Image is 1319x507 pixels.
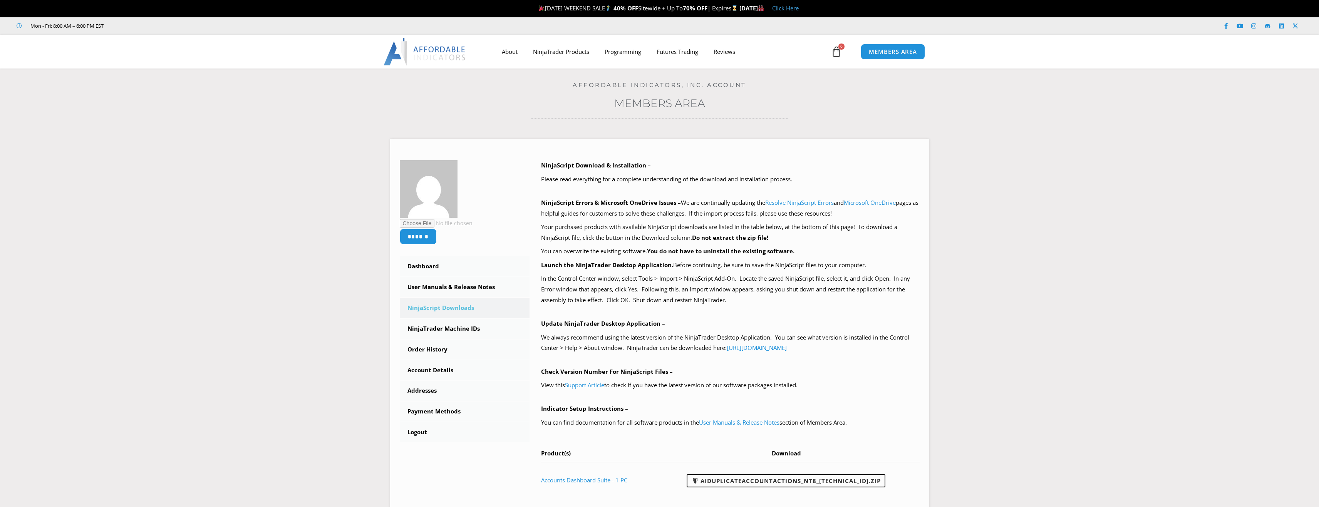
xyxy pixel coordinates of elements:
a: Affordable Indicators, Inc. Account [573,81,746,89]
a: Reviews [706,43,743,60]
b: Update NinjaTrader Desktop Application – [541,320,665,327]
nav: Menu [494,43,829,60]
img: c39c8ddedc70301cf1980d047c64a80624ce35373e3bf1909ba5ef880e14724a [400,160,458,218]
a: Support Article [565,381,604,389]
iframe: Customer reviews powered by Trustpilot [114,22,230,30]
a: NinjaScript Downloads [400,298,530,318]
span: Mon - Fri: 8:00 AM – 6:00 PM EST [28,21,104,30]
a: Microsoft OneDrive [844,199,896,206]
span: [DATE] WEEKEND SALE Sitewide + Up To | Expires [537,4,739,12]
a: Dashboard [400,256,530,276]
a: User Manuals & Release Notes [400,277,530,297]
a: User Manuals & Release Notes [699,418,779,426]
b: Indicator Setup Instructions – [541,405,628,412]
a: Programming [597,43,649,60]
b: NinjaScript Download & Installation – [541,161,651,169]
span: Product(s) [541,449,571,457]
a: Click Here [772,4,799,12]
a: Logout [400,422,530,442]
img: ⌛ [732,5,737,11]
b: NinjaScript Errors & Microsoft OneDrive Issues – [541,199,681,206]
p: Before continuing, be sure to save the NinjaScript files to your computer. [541,260,920,271]
a: About [494,43,525,60]
a: 0 [820,40,853,63]
b: You do not have to uninstall the existing software. [647,247,794,255]
p: Please read everything for a complete understanding of the download and installation process. [541,174,920,185]
img: 🎉 [539,5,545,11]
p: We always recommend using the latest version of the NinjaTrader Desktop Application. You can see ... [541,332,920,354]
img: 🏌️‍♂️ [605,5,611,11]
p: Your purchased products with available NinjaScript downloads are listed in the table below, at th... [541,222,920,243]
b: Check Version Number For NinjaScript Files – [541,368,673,375]
a: Payment Methods [400,402,530,422]
a: Accounts Dashboard Suite - 1 PC [541,476,627,484]
a: AIDuplicateAccountActions_NT8_[TECHNICAL_ID].zip [687,474,885,487]
p: In the Control Center window, select Tools > Import > NinjaScript Add-On. Locate the saved NinjaS... [541,273,920,306]
b: Do not extract the zip file! [692,234,768,241]
a: Addresses [400,381,530,401]
a: Futures Trading [649,43,706,60]
p: You can find documentation for all software products in the section of Members Area. [541,417,920,428]
strong: 40% OFF [613,4,638,12]
nav: Account pages [400,256,530,442]
a: Resolve NinjaScript Errors [765,199,834,206]
img: 🏭 [758,5,764,11]
strong: 70% OFF [683,4,707,12]
p: You can overwrite the existing software. [541,246,920,257]
a: NinjaTrader Products [525,43,597,60]
strong: [DATE] [739,4,764,12]
span: Download [772,449,801,457]
a: Order History [400,340,530,360]
a: [URL][DOMAIN_NAME] [727,344,787,351]
a: NinjaTrader Machine IDs [400,319,530,339]
a: Account Details [400,360,530,380]
span: MEMBERS AREA [869,49,917,55]
a: Members Area [614,97,705,110]
span: 0 [838,44,845,50]
img: LogoAI | Affordable Indicators – NinjaTrader [384,38,466,65]
p: View this to check if you have the latest version of our software packages installed. [541,380,920,391]
b: Launch the NinjaTrader Desktop Application. [541,261,673,269]
a: MEMBERS AREA [861,44,925,60]
p: We are continually updating the and pages as helpful guides for customers to solve these challeng... [541,197,920,219]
